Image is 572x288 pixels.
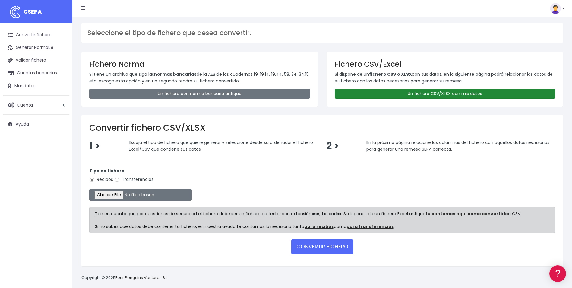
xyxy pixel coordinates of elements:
a: Problemas habituales [6,86,115,95]
p: Si dispone de un con sus datos, en la siguiente página podrá relacionar los datos de su fichero c... [335,71,555,85]
button: Contáctanos [6,162,115,172]
strong: Tipo de fichero [89,168,125,174]
button: CONVERTIR FICHERO [291,239,353,254]
a: para transferencias [346,223,394,229]
a: te contamos aquí como convertirlo [425,211,508,217]
a: Un fichero con norma bancaria antiguo [89,89,310,99]
a: POWERED BY ENCHANT [83,174,116,180]
a: Cuentas bancarias [3,67,69,79]
a: Generar Norma58 [3,41,69,54]
label: Transferencias [114,176,153,183]
span: Ayuda [16,121,29,127]
a: Cuenta [3,99,69,111]
a: Validar fichero [3,54,69,67]
a: Un fichero CSV/XLSX con mis datos [335,89,555,99]
div: Facturación [6,120,115,126]
a: Formatos [6,76,115,86]
p: Copyright © 2025 . [81,275,169,281]
a: Ayuda [3,118,69,130]
span: 1 > [89,139,100,152]
a: Mandatos [3,80,69,92]
span: 2 > [327,139,339,152]
span: CSEPA [24,8,42,15]
p: Si tiene un archivo que siga las de la AEB de los cuadernos 19, 19.14, 19.44, 58, 34, 34.15, etc.... [89,71,310,85]
a: para recibos [304,223,334,229]
h3: Fichero CSV/Excel [335,60,555,69]
strong: normas bancarias [154,71,197,77]
span: Cuenta [17,102,33,108]
div: Convertir ficheros [6,67,115,72]
strong: fichero CSV o XLSX [369,71,412,77]
a: API [6,154,115,164]
a: General [6,130,115,139]
h2: Convertir fichero CSV/XLSX [89,123,555,133]
h3: Seleccione el tipo de fichero que desea convertir. [87,29,557,37]
a: Four Penguins Ventures S.L. [115,275,168,280]
div: Programadores [6,145,115,151]
div: Información general [6,42,115,48]
span: Escoja el tipo de fichero que quiere generar y seleccione desde su ordenador el fichero Excel/CSV... [129,139,313,152]
a: Convertir fichero [3,29,69,41]
h3: Fichero Norma [89,60,310,69]
a: Perfiles de empresas [6,104,115,114]
img: profile [550,3,561,14]
span: En la próxima página relacione las columnas del fichero con aquellos datos necesarios para genera... [366,139,549,152]
div: Ten en cuenta que por cuestiones de seguridad el fichero debe ser un fichero de texto, con extens... [89,207,555,233]
strong: csv, txt o xlsx [311,211,341,217]
label: Recibos [89,176,113,183]
a: Videotutoriales [6,95,115,104]
img: logo [8,5,23,20]
a: Información general [6,51,115,61]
